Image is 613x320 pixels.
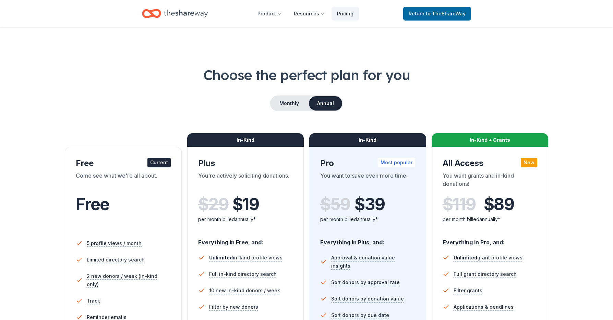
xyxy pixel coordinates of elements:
[454,286,482,295] span: Filter grants
[87,272,171,289] span: 2 new donors / week (in-kind only)
[27,65,586,85] h1: Choose the perfect plan for you
[454,255,522,260] span: grant profile views
[484,195,514,214] span: $ 89
[521,158,537,167] div: New
[87,256,145,264] span: Limited directory search
[432,133,549,147] div: In-Kind + Grants
[320,158,415,169] div: Pro
[443,171,538,191] div: You want grants and in-kind donations!
[354,195,385,214] span: $ 39
[454,255,477,260] span: Unlimited
[252,7,287,21] button: Product
[87,297,100,305] span: Track
[331,295,404,303] span: Sort donors by donation value
[198,215,293,223] div: per month billed annually*
[232,195,259,214] span: $ 19
[198,171,293,191] div: You're actively soliciting donations.
[320,171,415,191] div: You want to save even more time.
[309,133,426,147] div: In-Kind
[331,311,389,319] span: Sort donors by due date
[443,232,538,247] div: Everything in Pro, and:
[142,5,208,22] a: Home
[209,255,283,260] span: in-kind profile views
[198,232,293,247] div: Everything in Free, and:
[147,158,171,167] div: Current
[378,158,415,167] div: Most popular
[76,158,171,169] div: Free
[403,7,471,21] a: Returnto TheShareWay
[320,215,415,223] div: per month billed annually*
[209,286,280,295] span: 10 new in-kind donors / week
[443,158,538,169] div: All Access
[198,158,293,169] div: Plus
[76,194,109,214] span: Free
[332,7,359,21] a: Pricing
[87,239,142,247] span: 5 profile views / month
[331,254,415,270] span: Approval & donation value insights
[331,278,400,286] span: Sort donors by approval rate
[271,96,308,111] button: Monthly
[252,5,359,22] nav: Main
[288,7,330,21] button: Resources
[309,96,342,111] button: Annual
[209,303,258,311] span: Filter by new donors
[76,171,171,191] div: Come see what we're all about.
[409,10,466,18] span: Return
[187,133,304,147] div: In-Kind
[426,11,466,16] span: to TheShareWay
[320,232,415,247] div: Everything in Plus, and:
[454,270,517,278] span: Full grant directory search
[209,270,277,278] span: Full in-kind directory search
[209,255,233,260] span: Unlimited
[443,215,538,223] div: per month billed annually*
[454,303,514,311] span: Applications & deadlines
